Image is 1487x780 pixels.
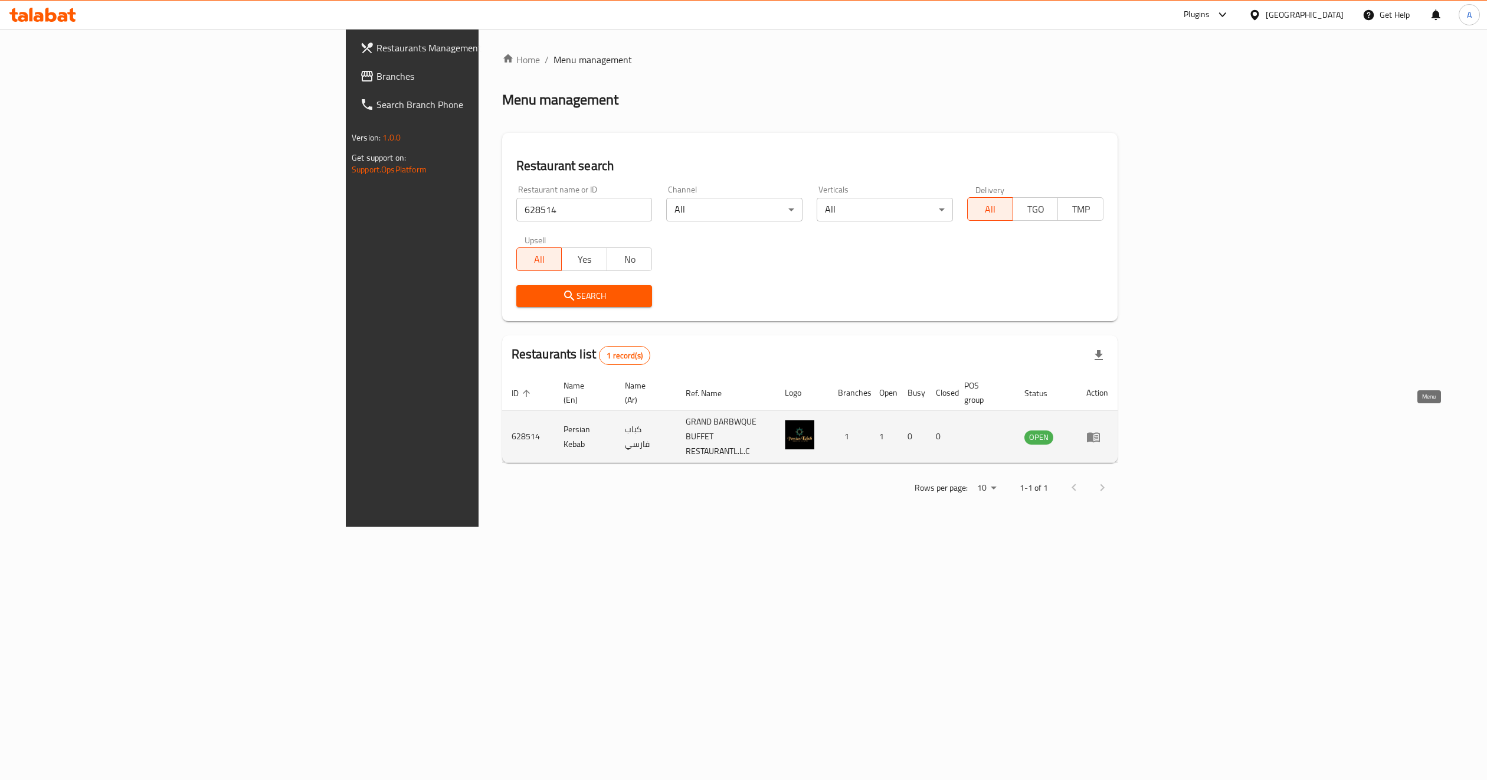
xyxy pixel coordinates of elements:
span: Status [1024,386,1063,400]
div: Rows per page: [972,479,1001,497]
span: All [972,201,1008,218]
th: Closed [926,375,955,411]
span: Name (Ar) [625,378,663,407]
table: enhanced table [502,375,1118,463]
span: OPEN [1024,430,1053,444]
td: GRAND BARBWQUE BUFFET RESTAURANTL.L.C [676,411,775,463]
button: Yes [561,247,607,271]
td: 1 [870,411,898,463]
p: 1-1 of 1 [1020,481,1048,495]
a: Search Branch Phone [351,90,594,119]
span: Branches [376,69,585,83]
span: Yes [566,251,602,268]
p: Rows per page: [915,481,968,495]
button: TMP [1057,197,1103,221]
span: Version: [352,130,381,145]
div: [GEOGRAPHIC_DATA] [1266,8,1344,21]
td: كباب فارسي [615,411,677,463]
th: Logo [775,375,828,411]
th: Open [870,375,898,411]
span: POS group [964,378,1001,407]
div: All [817,198,953,221]
div: Total records count [599,346,650,365]
span: ID [512,386,534,400]
nav: breadcrumb [502,53,1118,67]
button: No [607,247,653,271]
div: All [666,198,803,221]
span: TMP [1063,201,1099,218]
label: Upsell [525,236,546,244]
td: 1 [828,411,870,463]
span: Name (En) [564,378,601,407]
div: Plugins [1184,8,1210,22]
td: 0 [926,411,955,463]
a: Branches [351,62,594,90]
button: Search [516,285,653,307]
span: Restaurants Management [376,41,585,55]
span: Ref. Name [686,386,737,400]
img: Persian Kebab [785,420,814,449]
span: Search [526,289,643,303]
span: TGO [1018,201,1054,218]
td: 0 [898,411,926,463]
div: Export file [1085,341,1113,370]
input: Search for restaurant name or ID.. [516,198,653,221]
span: 1 record(s) [600,350,650,361]
h2: Restaurant search [516,157,1103,175]
h2: Menu management [502,90,618,109]
button: All [967,197,1013,221]
th: Branches [828,375,870,411]
button: All [516,247,562,271]
a: Support.OpsPlatform [352,162,427,177]
th: Busy [898,375,926,411]
span: Get support on: [352,150,406,165]
label: Delivery [975,185,1005,194]
span: All [522,251,558,268]
span: No [612,251,648,268]
th: Action [1077,375,1118,411]
span: 1.0.0 [382,130,401,145]
button: TGO [1013,197,1059,221]
a: Restaurants Management [351,34,594,62]
span: A [1467,8,1472,21]
span: Search Branch Phone [376,97,585,112]
h2: Restaurants list [512,345,650,365]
